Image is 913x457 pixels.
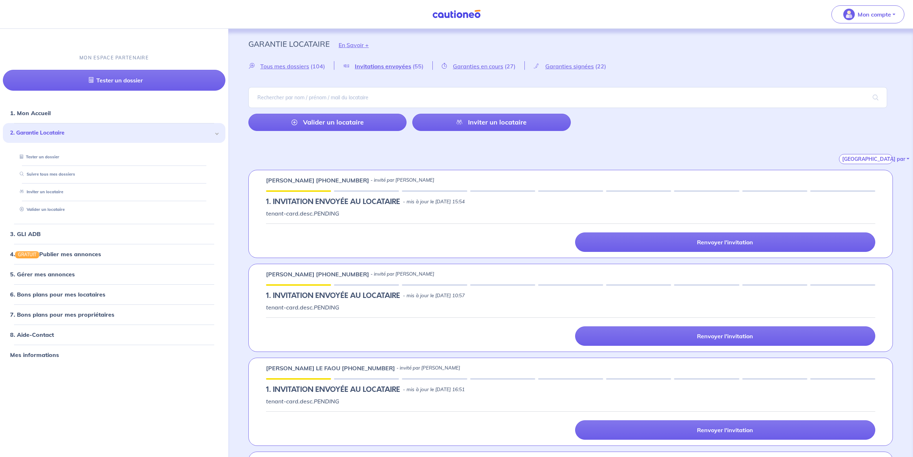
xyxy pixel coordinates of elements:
p: [PERSON_NAME] [PHONE_NUMBER] [266,270,369,279]
div: 2. Garantie Locataire [3,123,225,143]
p: tenant-card.desc.PENDING [266,209,875,218]
a: Garanties en cours(27) [433,63,524,69]
p: Renvoyer l'invitation [697,426,753,434]
a: 1. Mon Accueil [10,109,51,117]
p: - mis à jour le [DATE] 10:57 [403,292,465,299]
p: [PERSON_NAME] LE FAOU [PHONE_NUMBER] [266,364,395,372]
div: 7. Bons plans pour mes propriétaires [3,307,225,322]
button: [GEOGRAPHIC_DATA] par [839,154,893,164]
span: Garanties en cours [453,63,503,70]
div: 6. Bons plans pour mes locataires [3,287,225,302]
div: state: PENDING, Context: [266,291,875,300]
a: 4.GRATUITPublier mes annonces [10,250,101,258]
a: Tous mes dossiers(104) [248,63,334,69]
a: Tester un dossier [3,70,225,91]
div: 5. Gérer mes annonces [3,267,225,281]
img: illu_account_valid_menu.svg [843,9,855,20]
p: - mis à jour le [DATE] 15:54 [403,198,465,205]
p: - invité par [PERSON_NAME] [371,177,434,184]
span: search [864,87,887,108]
a: 3. GLI ADB [10,230,41,237]
div: 3. GLI ADB [3,227,225,241]
span: (27) [505,63,515,70]
div: 8. Aide-Contact [3,327,225,342]
a: Tester un dossier [17,154,59,159]
a: Renvoyer l'invitation [575,326,876,346]
p: Garantie Locataire [248,37,330,50]
div: 4.GRATUITPublier mes annonces [3,247,225,261]
a: Garanties signées(22) [525,63,615,69]
h5: 1.︎ INVITATION ENVOYÉE AU LOCATAIRE [266,385,400,394]
p: - invité par [PERSON_NAME] [396,365,460,372]
span: Tous mes dossiers [260,63,309,70]
button: illu_account_valid_menu.svgMon compte [831,5,904,23]
p: tenant-card.desc.PENDING [266,303,875,312]
p: Renvoyer l'invitation [697,239,753,246]
span: 2. Garantie Locataire [10,129,213,137]
p: MON ESPACE PARTENAIRE [79,54,149,61]
button: En Savoir + [330,35,378,55]
img: Cautioneo [430,10,483,19]
span: (55) [413,63,423,70]
div: Valider un locataire [12,204,217,216]
a: Valider un locataire [248,114,407,131]
div: state: PENDING, Context: [266,385,875,394]
a: Mes informations [10,351,59,358]
span: Garanties signées [545,63,594,70]
p: Mon compte [858,10,891,19]
p: - invité par [PERSON_NAME] [371,271,434,278]
a: Valider un locataire [17,207,65,212]
p: [PERSON_NAME] [PHONE_NUMBER] [266,176,369,185]
a: 7. Bons plans pour mes propriétaires [10,311,114,318]
a: 8. Aide-Contact [10,331,54,338]
p: Renvoyer l'invitation [697,332,753,340]
a: Renvoyer l'invitation [575,420,876,440]
a: Invitations envoyées(55) [334,63,432,69]
h5: 1.︎ INVITATION ENVOYÉE AU LOCATAIRE [266,198,400,206]
h5: 1.︎ INVITATION ENVOYÉE AU LOCATAIRE [266,291,400,300]
div: Inviter un locataire [12,186,217,198]
a: Inviter un locataire [17,189,63,194]
span: (22) [595,63,606,70]
p: - mis à jour le [DATE] 16:51 [403,386,465,393]
input: Rechercher par nom / prénom / mail du locataire [248,87,887,108]
a: 6. Bons plans pour mes locataires [10,291,105,298]
p: tenant-card.desc.PENDING [266,397,875,406]
div: Tester un dossier [12,151,217,163]
div: Suivre tous mes dossiers [12,168,217,180]
a: Suivre tous mes dossiers [17,172,75,177]
a: Inviter un locataire [412,114,570,131]
span: Invitations envoyées [355,63,411,70]
div: 1. Mon Accueil [3,106,225,120]
div: state: PENDING, Context: [266,198,875,206]
a: Renvoyer l'invitation [575,232,876,252]
span: (104) [311,63,325,70]
div: Mes informations [3,348,225,362]
a: 5. Gérer mes annonces [10,271,75,278]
